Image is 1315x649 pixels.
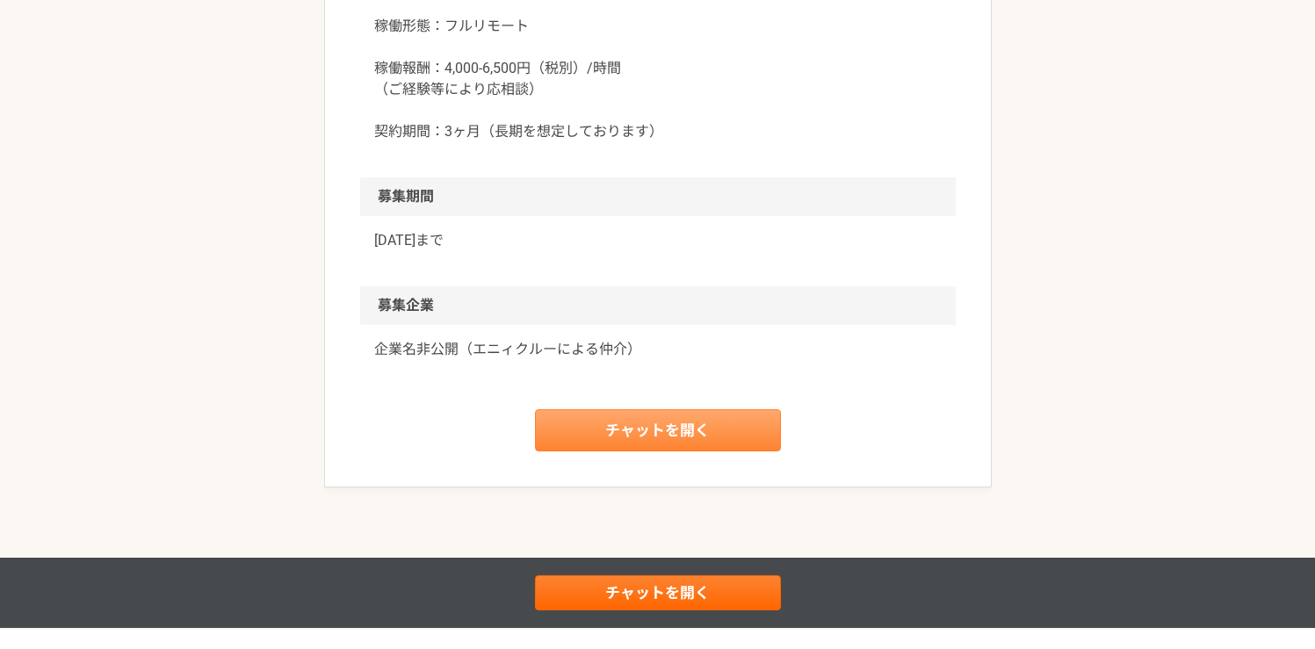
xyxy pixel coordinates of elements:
a: 企業名非公開（エニィクルーによる仲介） [374,339,942,360]
h2: 募集企業 [360,286,956,325]
p: [DATE]まで [374,230,942,251]
a: チャットを開く [535,575,781,610]
a: チャットを開く [535,409,781,451]
h2: 募集期間 [360,177,956,216]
